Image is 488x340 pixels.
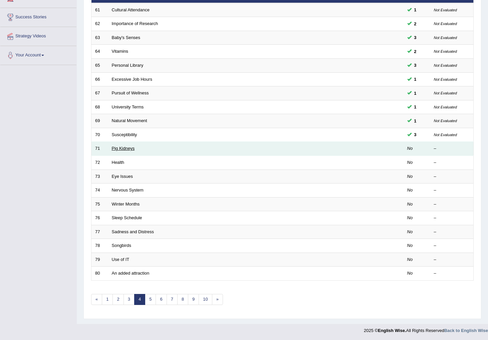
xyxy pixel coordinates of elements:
[91,45,108,59] td: 64
[0,46,76,63] a: Your Account
[199,294,212,305] a: 10
[0,27,76,44] a: Strategy Videos
[412,20,419,27] span: You can still take this question
[407,243,413,248] em: No
[145,294,156,305] a: 5
[434,63,457,67] small: Not Evaluated
[412,48,419,55] span: You can still take this question
[407,215,413,220] em: No
[412,131,419,138] span: You can still take this question
[364,324,488,334] div: 2025 © All Rights Reserved
[434,105,457,109] small: Not Evaluated
[91,142,108,156] td: 71
[91,267,108,281] td: 80
[412,103,419,110] span: You can still take this question
[434,257,470,263] div: –
[434,187,470,194] div: –
[434,229,470,235] div: –
[124,294,135,305] a: 3
[91,239,108,253] td: 78
[434,133,457,137] small: Not Evaluated
[112,63,144,68] a: Personal Library
[434,270,470,277] div: –
[91,294,102,305] a: «
[112,49,129,54] a: Vitamins
[407,146,413,151] em: No
[0,8,76,25] a: Success Stories
[188,294,199,305] a: 9
[91,128,108,142] td: 70
[112,257,130,262] a: Use of IT
[378,328,406,333] strong: English Wise.
[91,253,108,267] td: 79
[91,72,108,86] td: 66
[91,59,108,73] td: 65
[434,91,457,95] small: Not Evaluated
[112,229,154,234] a: Sadness and Distress
[91,197,108,211] td: 75
[177,294,188,305] a: 8
[407,174,413,179] em: No
[434,159,470,166] div: –
[112,132,137,137] a: Susceptibility
[91,225,108,239] td: 77
[407,271,413,276] em: No
[412,62,419,69] span: You can still take this question
[112,77,152,82] a: Excessive Job Hours
[91,31,108,45] td: 63
[91,184,108,198] td: 74
[434,119,457,123] small: Not Evaluated
[112,160,125,165] a: Health
[112,104,144,109] a: University Terms
[434,77,457,81] small: Not Evaluated
[102,294,113,305] a: 1
[412,90,419,97] span: You can still take this question
[434,243,470,249] div: –
[112,243,132,248] a: Songbirds
[112,202,140,207] a: Winter Months
[112,271,150,276] a: An added attraction
[91,100,108,114] td: 68
[444,328,488,333] a: Back to English Wise
[407,202,413,207] em: No
[407,257,413,262] em: No
[212,294,223,305] a: »
[112,215,142,220] a: Sleep Schedule
[112,90,149,95] a: Pursuit of Wellness
[156,294,167,305] a: 6
[434,49,457,53] small: Not Evaluated
[434,215,470,221] div: –
[434,22,457,26] small: Not Evaluated
[112,21,158,26] a: Importance of Research
[412,76,419,83] span: You can still take this question
[91,17,108,31] td: 62
[407,188,413,193] em: No
[91,155,108,169] td: 72
[112,188,144,193] a: Nervous System
[91,211,108,225] td: 76
[91,114,108,128] td: 69
[412,6,419,13] span: You can still take this question
[434,8,457,12] small: Not Evaluated
[134,294,145,305] a: 4
[407,229,413,234] em: No
[112,35,141,40] a: Baby's Senses
[407,160,413,165] em: No
[412,34,419,41] span: You can still take this question
[91,169,108,184] td: 73
[112,294,124,305] a: 2
[167,294,178,305] a: 7
[434,145,470,152] div: –
[112,146,135,151] a: Pig Kidneys
[91,3,108,17] td: 61
[434,201,470,208] div: –
[91,86,108,100] td: 67
[434,36,457,40] small: Not Evaluated
[112,118,147,123] a: Natural Movement
[434,174,470,180] div: –
[412,117,419,124] span: You can still take this question
[112,7,150,12] a: Cultural Attendance
[112,174,133,179] a: Eye Issues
